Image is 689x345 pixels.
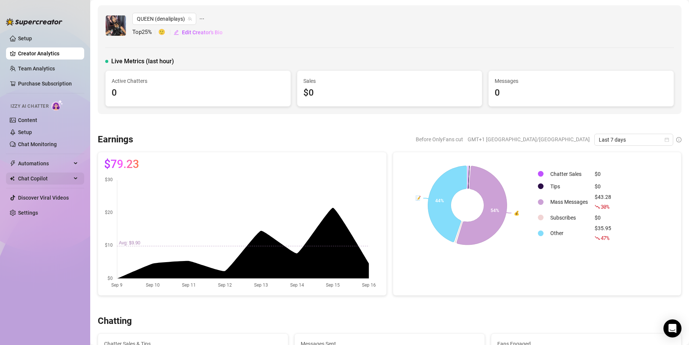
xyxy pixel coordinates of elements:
span: 🙂 [158,28,173,37]
span: GMT+1 [GEOGRAPHIC_DATA]/[GEOGRAPHIC_DATA] [468,134,590,145]
a: Chat Monitoring [18,141,57,147]
button: Edit Creator's Bio [173,26,223,38]
span: fall [595,204,600,209]
h3: Chatting [98,315,132,327]
a: Team Analytics [18,66,55,72]
text: 📝 [415,195,421,201]
span: Before OnlyFans cut [416,134,463,145]
span: Chat Copilot [18,172,71,185]
span: QUEEN (denaliplays) [137,13,192,24]
img: logo-BBDzfeDw.svg [6,18,62,26]
td: Tips [547,180,591,192]
div: $0 [303,86,476,100]
a: Creator Analytics [18,47,78,60]
div: 0 [112,86,285,100]
a: Settings [18,210,38,216]
div: $35.95 [595,224,611,242]
span: Edit Creator's Bio [182,29,223,35]
span: Live Metrics (last hour) [111,57,174,66]
div: $0 [595,214,611,222]
a: Setup [18,35,32,41]
span: info-circle [676,137,681,142]
a: Setup [18,129,32,135]
td: Other [547,224,591,242]
h3: Earnings [98,134,133,146]
span: Automations [18,157,71,169]
div: $0 [595,170,611,178]
span: 30 % [601,203,609,210]
span: Last 7 days [599,134,669,145]
td: Mass Messages [547,193,591,211]
div: Open Intercom Messenger [663,319,681,337]
span: fall [595,235,600,241]
span: Active Chatters [112,77,285,85]
span: edit [174,30,179,35]
text: 💰 [513,210,519,215]
span: Sales [303,77,476,85]
span: calendar [665,137,669,142]
a: Purchase Subscription [18,78,78,90]
span: Izzy AI Chatter [11,103,48,110]
span: 47 % [601,234,609,241]
a: Content [18,117,37,123]
span: $79.23 [104,158,139,170]
td: Chatter Sales [547,168,591,180]
td: Subscribes [547,212,591,223]
span: thunderbolt [10,160,16,166]
span: Top 25 % [132,28,158,37]
div: $0 [595,182,611,191]
img: Chat Copilot [10,176,15,181]
div: $43.28 [595,193,611,211]
span: Messages [495,77,668,85]
div: 0 [495,86,668,100]
img: QUEEN [106,15,126,36]
img: AI Chatter [51,100,63,111]
span: ellipsis [199,13,204,25]
span: team [188,17,192,21]
a: Discover Viral Videos [18,195,69,201]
